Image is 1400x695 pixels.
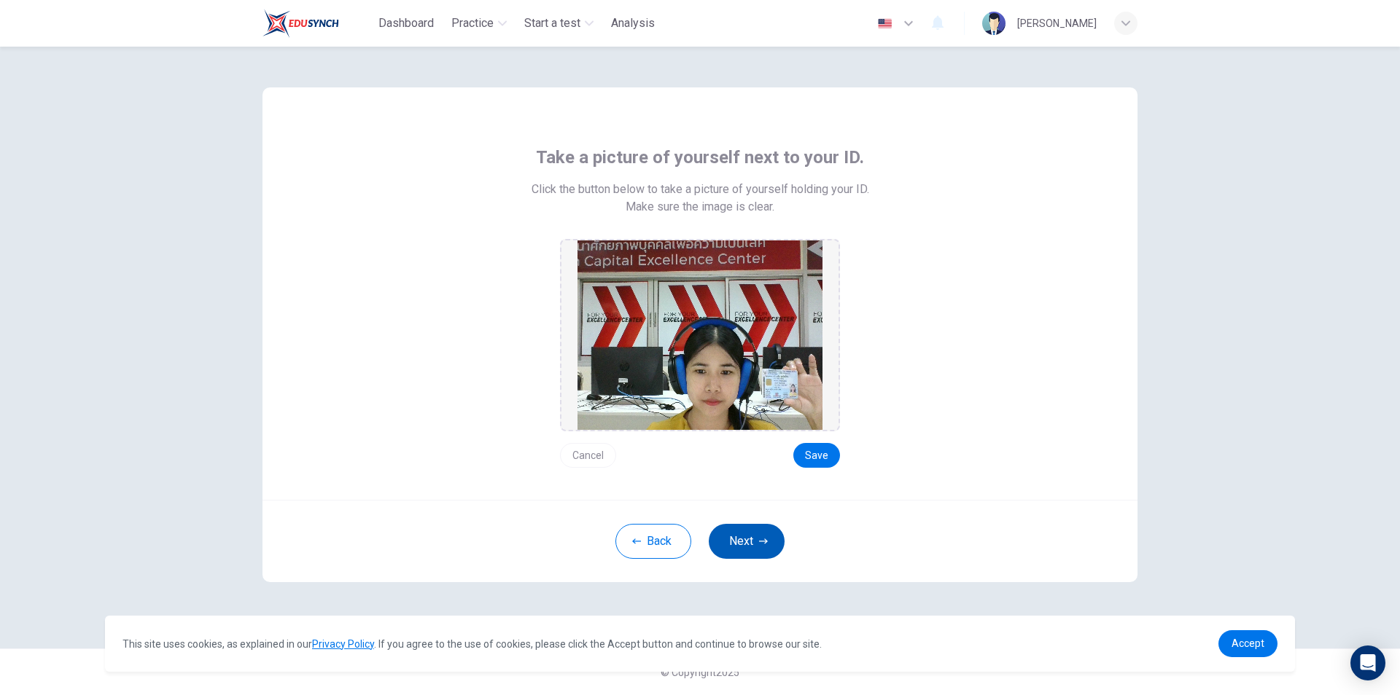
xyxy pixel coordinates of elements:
span: This site uses cookies, as explained in our . If you agree to the use of cookies, please click th... [122,638,822,650]
span: Click the button below to take a picture of yourself holding your ID. [532,181,869,198]
button: Save [793,443,840,468]
span: Make sure the image is clear. [626,198,774,216]
button: Start a test [518,10,599,36]
button: Analysis [605,10,661,36]
button: Next [709,524,785,559]
button: Dashboard [373,10,440,36]
img: preview screemshot [577,240,822,430]
span: Accept [1232,637,1264,649]
a: dismiss cookie message [1218,630,1277,657]
div: Open Intercom Messenger [1350,645,1385,680]
span: Take a picture of yourself next to your ID. [536,146,864,169]
div: [PERSON_NAME] [1017,15,1097,32]
a: Train Test logo [262,9,373,38]
img: Profile picture [982,12,1006,35]
span: Dashboard [378,15,434,32]
span: Practice [451,15,494,32]
span: © Copyright 2025 [661,667,739,678]
a: Privacy Policy [312,638,374,650]
img: Train Test logo [262,9,339,38]
span: Start a test [524,15,580,32]
div: cookieconsent [105,616,1295,672]
button: Cancel [560,443,616,468]
button: Back [615,524,691,559]
span: Analysis [611,15,655,32]
button: Practice [446,10,513,36]
img: en [876,18,894,29]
